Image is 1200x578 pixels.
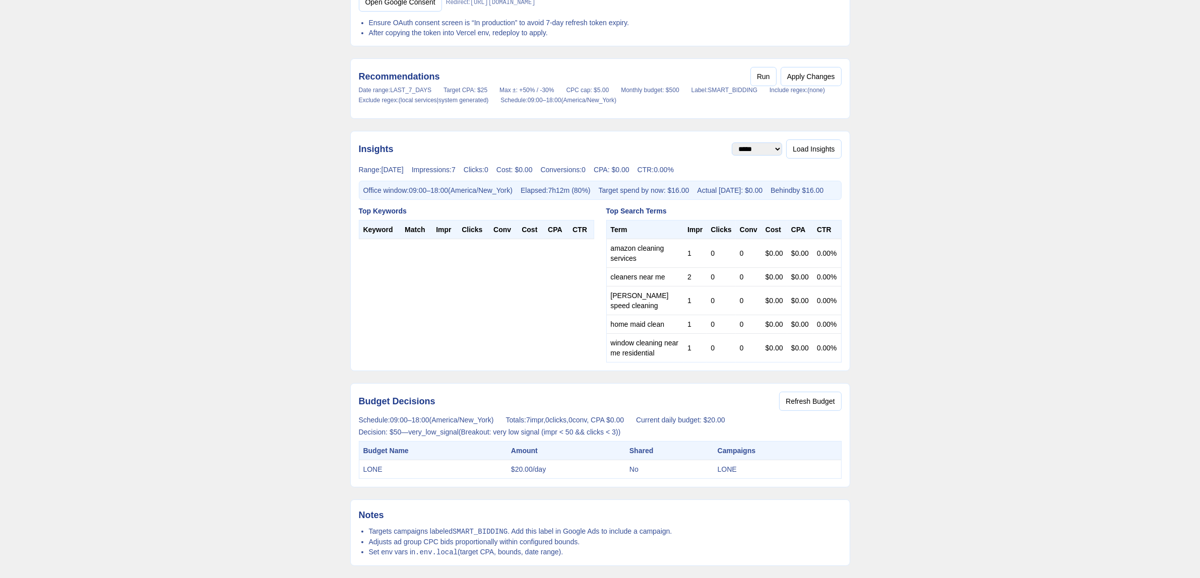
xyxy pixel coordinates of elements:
th: Impr [683,221,707,239]
th: Conv [489,221,518,239]
td: 1 [683,286,707,315]
span: Clicks: 0 [464,166,488,174]
td: 0 [707,334,735,363]
td: 1 [683,239,707,268]
span: Actual [DATE]: $ 0.00 [697,185,763,195]
span: Monthly budget: $ 500 [621,86,679,94]
span: Target spend by now: $ 16.00 [599,185,689,195]
th: Impr [432,221,458,239]
td: 1 [683,334,707,363]
td: [PERSON_NAME] speed cleaning [606,286,683,315]
h2: Budget Decisions [359,394,435,408]
th: Match [401,221,432,239]
span: Current daily budget: $ 20.00 [636,415,725,425]
td: amazon cleaning services [606,239,683,268]
th: Conv [736,221,762,239]
th: Clicks [707,221,735,239]
th: CPA [787,221,813,239]
td: 0 [707,315,735,334]
li: After copying the token into Vercel env, redeploy to apply. [369,28,842,38]
h3: Top Keywords [359,206,594,216]
span: Schedule: 09:00 – 18:00 ( America/New_York ) [500,96,616,104]
td: LONE [714,460,841,479]
button: Run [750,67,777,86]
td: 0 [707,286,735,315]
td: $ 20.00 /day [507,460,625,479]
code: .env.local [415,548,458,556]
td: $ 0.00 [762,334,787,363]
td: 0 [736,315,762,334]
td: 0 [736,334,762,363]
th: Budget Name [359,442,507,460]
td: $ 0.00 [787,268,813,286]
li: Ensure OAuth consent screen is “In production” to avoid 7‑day refresh token expiry. [369,18,842,28]
th: Cost [518,221,544,239]
td: 0.00 % [813,239,841,268]
span: Behind by $ 16.00 [771,185,824,195]
td: $ 0.00 [762,239,787,268]
span: CPC cap: $ 5.00 [566,86,609,94]
td: home maid clean [606,315,683,334]
th: Campaigns [714,442,841,460]
span: Include regex: (none) [770,86,825,94]
td: LONE [359,460,507,479]
span: Schedule: 09:00 – 18:00 ( America/New_York ) [359,415,494,425]
td: $ 0.00 [787,239,813,268]
td: 0 [736,268,762,286]
td: 0 [736,239,762,268]
span: Elapsed: 7 h 12 m ( 80 %) [521,185,591,195]
span: Cost: $ 0.00 [496,166,533,174]
td: 0.00 % [813,334,841,363]
h2: Recommendations [359,69,440,84]
td: $ 0.00 [787,286,813,315]
button: Load Insights [786,139,841,159]
th: Shared [625,442,714,460]
td: $ 0.00 [762,286,787,315]
span: Target CPA: $ 25 [444,86,487,94]
td: $ 0.00 [787,315,813,334]
td: No [625,460,714,479]
span: Impressions: 7 [412,166,456,174]
span: Conversions: 0 [541,166,586,174]
td: 0.00 % [813,268,841,286]
th: Amount [507,442,625,460]
button: Refresh Budget [779,392,841,411]
td: 0 [707,239,735,268]
td: 0 [736,286,762,315]
span: Decision: $ 50 — very_low_signal ( Breakout: very low signal (impr < 50 && clicks < 3) ) [359,427,621,437]
td: $ 0.00 [787,334,813,363]
span: Range: [DATE] [359,166,404,174]
li: Adjusts ad group CPC bids proportionally within configured bounds. [369,537,842,547]
th: CPA [544,221,569,239]
code: SMART_BIDDING [453,528,508,536]
h2: Insights [359,142,394,156]
th: CTR [569,221,594,239]
button: Apply Changes [781,67,842,86]
li: Targets campaigns labeled . Add this label in Google Ads to include a campaign. [369,526,842,537]
span: Max ±: + 50 % / - 30 % [499,86,554,94]
span: Totals: 7 impr, 0 clicks, 0 conv, CPA $ 0.00 [506,415,624,425]
h2: Notes [359,508,842,522]
th: Cost [762,221,787,239]
td: 2 [683,268,707,286]
th: CTR [813,221,841,239]
td: window cleaning near me residential [606,334,683,363]
span: Label: SMART_BIDDING [691,86,757,94]
li: Set env vars in (target CPA, bounds, date range). [369,547,842,557]
h3: Top Search Terms [606,206,842,216]
td: cleaners near me [606,268,683,286]
td: 0.00 % [813,315,841,334]
td: 0.00 % [813,286,841,315]
span: Exclude regex: (local services|system generated) [359,96,489,104]
td: 1 [683,315,707,334]
span: CPA: $ 0.00 [594,166,629,174]
span: Office window: 09:00 – 18:00 ( America/New_York ) [363,185,513,195]
span: CTR: 0.00 % [638,166,674,174]
td: $ 0.00 [762,315,787,334]
td: 0 [707,268,735,286]
td: $ 0.00 [762,268,787,286]
th: Keyword [359,221,401,239]
th: Clicks [458,221,489,239]
span: Date range: LAST_7_DAYS [359,86,432,94]
th: Term [606,221,683,239]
